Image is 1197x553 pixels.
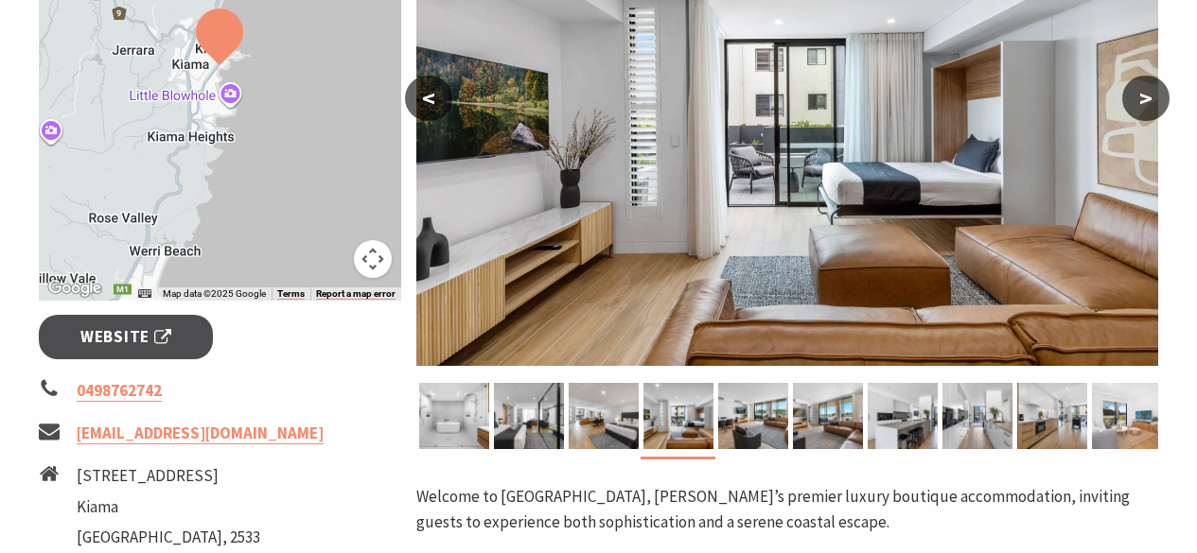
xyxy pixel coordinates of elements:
button: Keyboard shortcuts [138,287,151,301]
a: 0498762742 [77,380,162,402]
button: < [405,76,452,121]
span: Website [80,324,171,350]
img: Google [44,276,106,301]
a: Terms [277,288,305,300]
li: [STREET_ADDRESS] [77,463,260,489]
p: Welcome to [GEOGRAPHIC_DATA], [PERSON_NAME]’s premier luxury boutique accommodation, inviting gue... [416,484,1158,535]
a: [EMAIL_ADDRESS][DOMAIN_NAME] [77,423,324,444]
button: > [1122,76,1170,121]
a: Website [39,315,214,359]
a: Open this area in Google Maps (opens a new window) [44,276,106,301]
button: Map camera controls [354,240,392,278]
li: Kiama [77,494,260,520]
a: Report a map error [316,288,396,300]
span: Map data ©2025 Google [163,288,266,299]
li: [GEOGRAPHIC_DATA], 2533 [77,525,260,550]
